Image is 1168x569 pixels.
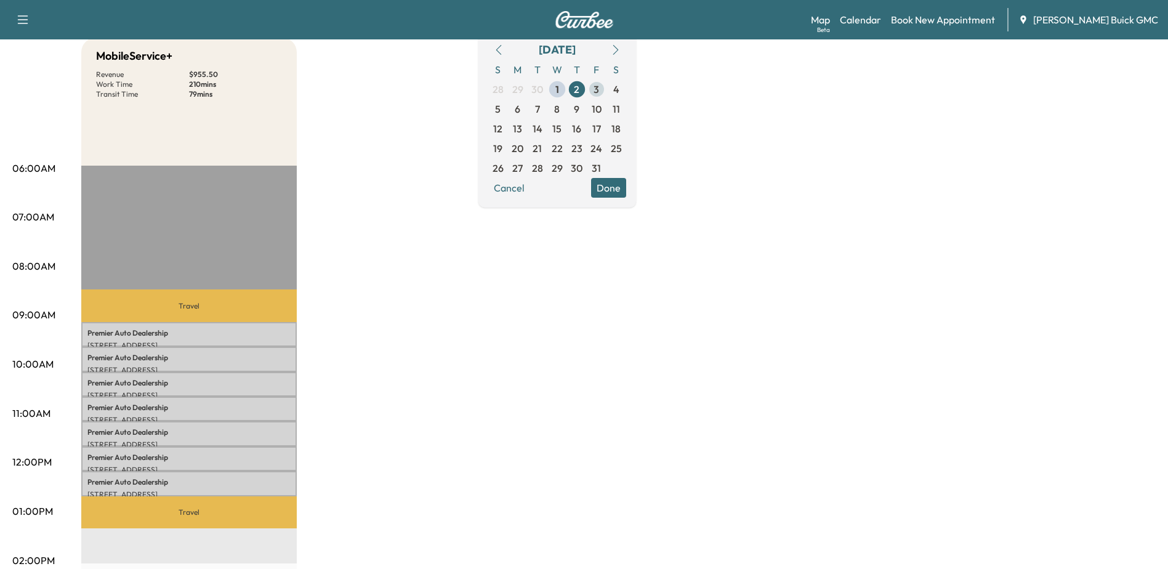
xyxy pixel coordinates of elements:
span: 10 [592,102,602,116]
span: T [528,60,547,79]
p: $ 955.50 [189,70,282,79]
span: 12 [493,121,502,136]
span: W [547,60,567,79]
span: 21 [533,141,542,156]
h5: MobileService+ [96,47,172,65]
p: [STREET_ADDRESS] [87,465,291,475]
span: 26 [493,161,504,176]
button: Cancel [488,178,530,198]
p: [STREET_ADDRESS] [87,365,291,375]
span: M [508,60,528,79]
span: 9 [574,102,579,116]
span: 6 [515,102,520,116]
span: [PERSON_NAME] Buick GMC [1033,12,1158,27]
p: [STREET_ADDRESS] [87,390,291,400]
p: Premier Auto Dealership [87,328,291,338]
p: 06:00AM [12,161,55,176]
p: Premier Auto Dealership [87,378,291,388]
span: 23 [571,141,582,156]
p: 10:00AM [12,357,54,371]
p: Work Time [96,79,189,89]
button: Done [591,178,626,198]
span: 29 [552,161,563,176]
span: T [567,60,587,79]
span: 5 [495,102,501,116]
span: 8 [554,102,560,116]
p: [STREET_ADDRESS] [87,490,291,499]
span: 1 [555,82,559,97]
span: 19 [493,141,502,156]
p: Premier Auto Dealership [87,453,291,462]
span: F [587,60,606,79]
p: 79 mins [189,89,282,99]
span: 13 [513,121,522,136]
span: 15 [552,121,562,136]
p: 07:00AM [12,209,54,224]
p: 210 mins [189,79,282,89]
span: 27 [512,161,523,176]
span: 20 [512,141,523,156]
span: 30 [531,82,543,97]
div: Beta [817,25,830,34]
p: [STREET_ADDRESS] [87,341,291,350]
a: MapBeta [811,12,830,27]
span: 22 [552,141,563,156]
div: [DATE] [539,41,576,59]
p: 11:00AM [12,406,50,421]
p: Premier Auto Dealership [87,403,291,413]
p: [STREET_ADDRESS] [87,415,291,425]
span: 24 [590,141,602,156]
p: Revenue [96,70,189,79]
span: S [488,60,508,79]
span: 28 [532,161,543,176]
p: [STREET_ADDRESS] [87,440,291,450]
span: 3 [594,82,599,97]
p: Premier Auto Dealership [87,427,291,437]
p: 01:00PM [12,504,53,519]
span: S [606,60,626,79]
span: 14 [533,121,542,136]
p: 08:00AM [12,259,55,273]
p: 09:00AM [12,307,55,322]
span: 30 [571,161,582,176]
span: 18 [611,121,621,136]
img: Curbee Logo [555,11,614,28]
p: Travel [81,496,297,528]
p: Premier Auto Dealership [87,477,291,487]
span: 25 [611,141,622,156]
p: 12:00PM [12,454,52,469]
a: Book New Appointment [891,12,995,27]
p: 02:00PM [12,553,55,568]
a: Calendar [840,12,881,27]
p: Transit Time [96,89,189,99]
span: 4 [613,82,619,97]
span: 2 [574,82,579,97]
span: 28 [493,82,504,97]
span: 11 [613,102,620,116]
span: 17 [592,121,601,136]
span: 31 [592,161,601,176]
span: 29 [512,82,523,97]
p: Travel [81,289,297,321]
span: 16 [572,121,581,136]
span: 7 [535,102,540,116]
p: Premier Auto Dealership [87,353,291,363]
